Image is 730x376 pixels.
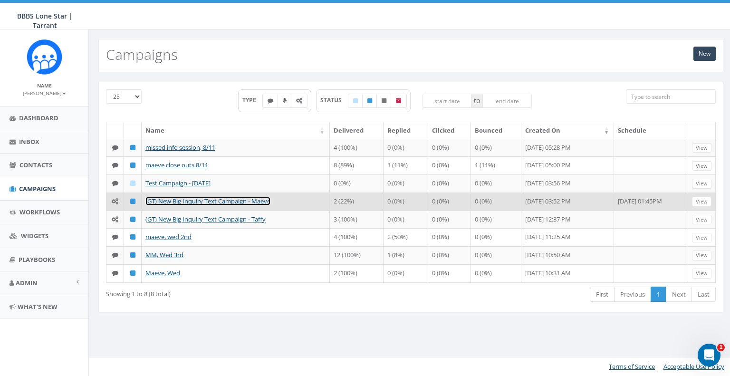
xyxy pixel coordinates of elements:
td: 0 (0%) [428,156,471,174]
label: Text SMS [262,94,279,108]
td: 0 (0%) [428,264,471,282]
a: Previous [614,287,651,302]
span: Campaigns [19,184,56,193]
a: View [692,197,711,207]
label: Draft [348,94,363,108]
td: 1 (11%) [471,156,521,174]
td: [DATE] 01:45PM [614,193,688,211]
a: (GT) New Big Inquiry Text Campaign - Maeve [145,197,270,205]
i: Ringless Voice Mail [283,98,287,104]
td: 0 (0%) [384,139,428,157]
th: Created On: activate to sort column ascending [521,122,614,139]
td: 8 (89%) [330,156,384,174]
span: 1 [717,344,725,351]
a: [PERSON_NAME] [23,88,66,97]
a: (GT) New Big Inquiry Text Campaign - Taffy [145,215,266,223]
a: View [692,269,711,279]
i: Automated Message [112,198,118,204]
td: [DATE] 03:52 PM [521,193,614,211]
td: [DATE] 12:37 PM [521,211,614,229]
td: 2 (50%) [384,228,428,246]
td: 0 (0%) [428,193,471,211]
td: [DATE] 11:25 AM [521,228,614,246]
td: [DATE] 05:28 PM [521,139,614,157]
i: Text SMS [268,98,273,104]
label: Automated Message [291,94,307,108]
td: 0 (0%) [428,139,471,157]
td: 0 (0%) [471,228,521,246]
span: What's New [18,302,58,311]
a: maeve close outs 8/11 [145,161,208,169]
span: BBBS Lone Star | Tarrant [17,11,73,30]
i: Text SMS [112,145,118,151]
a: View [692,251,711,260]
i: Unpublished [382,98,386,104]
td: 0 (0%) [471,264,521,282]
img: Rally_Corp_Icon_1.png [27,39,62,75]
td: 0 (0%) [384,174,428,193]
span: Inbox [19,137,39,146]
i: Automated Message [112,216,118,222]
i: Draft [353,98,358,104]
span: Contacts [19,161,52,169]
i: Text SMS [112,270,118,276]
i: Text SMS [112,252,118,258]
a: 1 [651,287,666,302]
span: TYPE [242,96,263,104]
a: View [692,233,711,243]
td: 0 (0%) [471,246,521,264]
i: Text SMS [112,180,118,186]
i: Published [130,162,135,168]
td: 4 (100%) [330,139,384,157]
div: Showing 1 to 8 (8 total) [106,286,352,299]
i: Published [130,252,135,258]
label: Ringless Voice Mail [278,94,292,108]
span: Playbooks [19,255,55,264]
span: Admin [16,279,38,287]
th: Delivered [330,122,384,139]
th: Replied [384,122,428,139]
span: Workflows [19,208,60,216]
td: 0 (0%) [428,228,471,246]
input: Type to search [626,89,716,104]
label: Published [362,94,377,108]
small: Name [37,82,52,89]
span: to [471,94,482,108]
td: 0 (0%) [384,193,428,211]
td: 1 (11%) [384,156,428,174]
a: First [590,287,615,302]
i: Published [130,234,135,240]
td: [DATE] 10:31 AM [521,264,614,282]
td: 4 (100%) [330,228,384,246]
span: STATUS [320,96,348,104]
span: Dashboard [19,114,58,122]
iframe: Intercom live chat [698,344,720,366]
a: View [692,143,711,153]
i: Published [130,198,135,204]
i: Published [130,216,135,222]
td: 2 (100%) [330,264,384,282]
td: 1 (8%) [384,246,428,264]
td: 0 (0%) [384,211,428,229]
td: 0 (0%) [471,174,521,193]
small: [PERSON_NAME] [23,90,66,96]
span: Widgets [21,231,48,240]
a: View [692,179,711,189]
a: New [693,47,716,61]
td: 0 (0%) [428,174,471,193]
td: 12 (100%) [330,246,384,264]
td: [DATE] 10:50 AM [521,246,614,264]
td: 0 (0%) [384,264,428,282]
a: maeve, wed 2nd [145,232,192,241]
i: Published [367,98,372,104]
td: [DATE] 03:56 PM [521,174,614,193]
td: 3 (100%) [330,211,384,229]
label: Unpublished [376,94,392,108]
i: Automated Message [296,98,302,104]
a: Test Campaign - [DATE] [145,179,211,187]
td: 2 (22%) [330,193,384,211]
i: Draft [130,180,135,186]
th: Clicked [428,122,471,139]
input: end date [482,94,532,108]
a: MM, Wed 3rd [145,251,183,259]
